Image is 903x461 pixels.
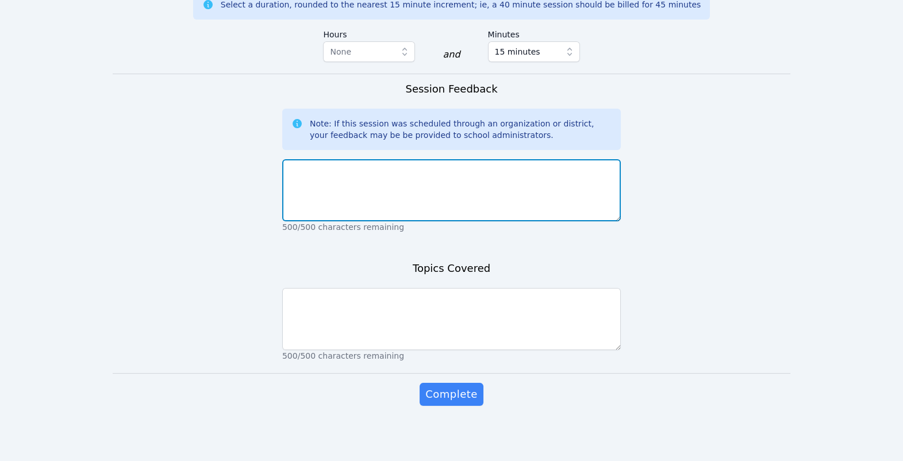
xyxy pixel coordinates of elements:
[420,383,483,406] button: Complete
[310,118,612,141] div: Note: If this session was scheduled through an organization or district, your feedback may be be ...
[282,350,621,362] p: 500/500 characters remaining
[488,41,580,62] button: 15 minutes
[323,41,415,62] button: None
[330,47,351,56] span: None
[413,260,490,276] h3: Topics Covered
[488,24,580,41] label: Minutes
[323,24,415,41] label: Hours
[443,48,460,62] div: and
[425,386,477,402] span: Complete
[282,221,621,233] p: 500/500 characters remaining
[495,45,540,59] span: 15 minutes
[405,81,497,97] h3: Session Feedback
